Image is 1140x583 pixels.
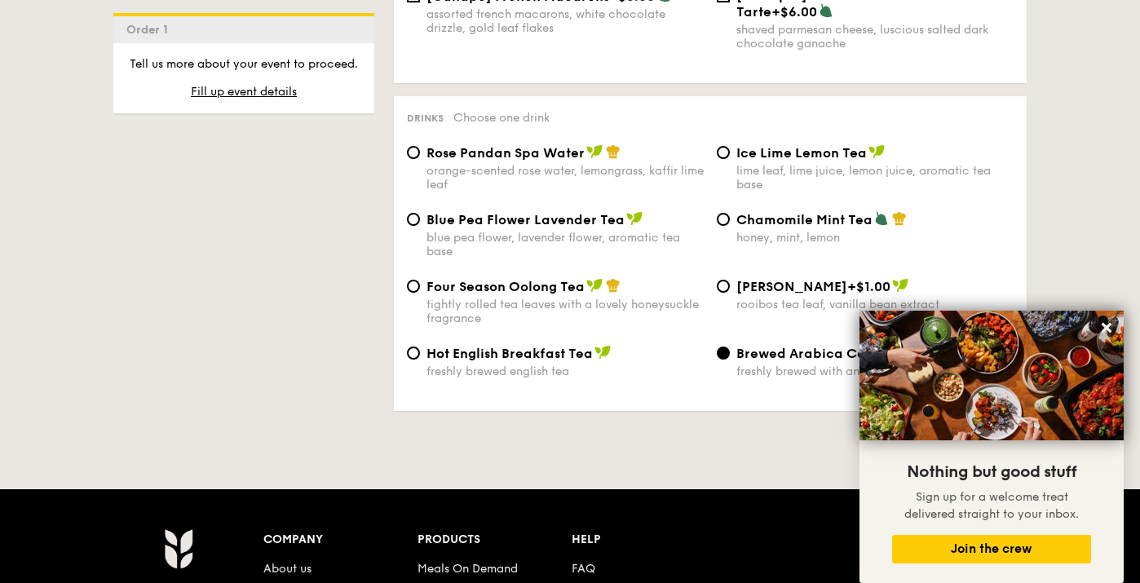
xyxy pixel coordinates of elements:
div: shaved parmesan cheese, luscious salted dark chocolate ganache [736,23,1014,51]
div: freshly brewed with an arabica coffee blend [736,364,1014,378]
span: Choose one drink [453,111,550,125]
input: Hot English Breakfast Teafreshly brewed english tea [407,347,420,360]
p: Tell us more about your event to proceed. [126,56,361,73]
span: Chamomile Mint Tea [736,212,873,227]
button: Join the crew [892,535,1091,563]
div: lime leaf, lime juice, lemon juice, aromatic tea base [736,164,1014,192]
span: Ice Lime Lemon Tea [736,145,867,161]
span: Rose Pandan Spa Water [426,145,585,161]
span: Blue Pea Flower Lavender Tea [426,212,625,227]
span: Four Season Oolong Tea [426,279,585,294]
img: icon-vegan.f8ff3823.svg [586,144,603,159]
img: icon-vegan.f8ff3823.svg [594,345,611,360]
div: freshly brewed english tea [426,364,704,378]
img: AYc88T3wAAAABJRU5ErkJggg== [164,528,192,569]
div: tightly rolled tea leaves with a lovely honeysuckle fragrance [426,298,704,325]
img: icon-chef-hat.a58ddaea.svg [606,278,621,293]
div: assorted french macarons, white chocolate drizzle, gold leaf flakes [426,7,704,35]
span: Nothing but good stuff [907,462,1076,482]
a: FAQ [572,562,595,576]
img: DSC07876-Edit02-Large.jpeg [859,311,1124,440]
div: blue pea flower, lavender flower, aromatic tea base [426,231,704,258]
span: Drinks [407,113,444,124]
img: icon-chef-hat.a58ddaea.svg [606,144,621,159]
span: Brewed Arabica Coffee [736,346,893,361]
img: icon-vegetarian.fe4039eb.svg [819,3,833,18]
div: rooibos tea leaf, vanilla bean extract [736,298,1014,311]
span: Sign up for a welcome treat delivered straight to your inbox. [904,490,1079,521]
div: Help [572,528,726,551]
a: About us [263,562,312,576]
input: [PERSON_NAME]+$1.00rooibos tea leaf, vanilla bean extract [717,280,730,293]
img: icon-vegan.f8ff3823.svg [626,211,643,226]
span: Hot English Breakfast Tea [426,346,593,361]
img: icon-vegan.f8ff3823.svg [892,278,908,293]
div: Products [418,528,572,551]
input: Rose Pandan Spa Waterorange-scented rose water, lemongrass, kaffir lime leaf [407,146,420,159]
img: icon-vegetarian.fe4039eb.svg [874,211,889,226]
input: Chamomile Mint Teahoney, mint, lemon [717,213,730,226]
input: Four Season Oolong Teatightly rolled tea leaves with a lovely honeysuckle fragrance [407,280,420,293]
button: Close [1094,315,1120,341]
span: Order 1 [126,23,175,37]
input: Brewed Arabica Coffeefreshly brewed with an arabica coffee blend [717,347,730,360]
input: Blue Pea Flower Lavender Teablue pea flower, lavender flower, aromatic tea base [407,213,420,226]
div: orange-scented rose water, lemongrass, kaffir lime leaf [426,164,704,192]
span: +$1.00 [847,279,890,294]
span: [PERSON_NAME] [736,279,847,294]
img: icon-vegan.f8ff3823.svg [868,144,885,159]
a: Meals On Demand [418,562,518,576]
div: honey, mint, lemon [736,231,1014,245]
input: Ice Lime Lemon Tealime leaf, lime juice, lemon juice, aromatic tea base [717,146,730,159]
span: Fill up event details [191,85,297,99]
img: icon-vegan.f8ff3823.svg [586,278,603,293]
span: +$6.00 [771,4,817,20]
div: Company [263,528,418,551]
img: icon-chef-hat.a58ddaea.svg [892,211,907,226]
